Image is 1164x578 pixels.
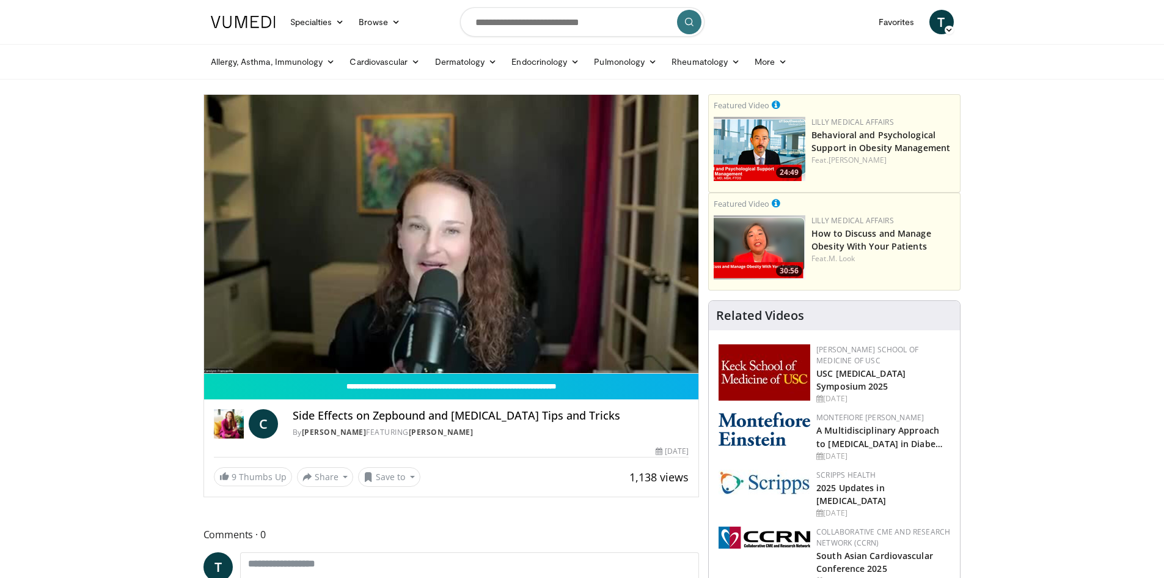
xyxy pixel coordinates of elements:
[351,10,408,34] a: Browse
[816,393,950,404] div: [DATE]
[211,16,276,28] img: VuMedi Logo
[747,50,794,74] a: More
[428,50,505,74] a: Dermatology
[719,527,810,549] img: a04ee3ba-8487-4636-b0fb-5e8d268f3737.png.150x105_q85_autocrop_double_scale_upscale_version-0.2.png
[302,427,367,437] a: [PERSON_NAME]
[816,527,950,548] a: Collaborative CME and Research Network (CCRN)
[719,412,810,446] img: b0142b4c-93a1-4b58-8f91-5265c282693c.png.150x105_q85_autocrop_double_scale_upscale_version-0.2.png
[929,10,954,34] a: T
[714,198,769,209] small: Featured Video
[816,344,918,366] a: [PERSON_NAME] School of Medicine of USC
[816,508,950,519] div: [DATE]
[811,129,950,154] a: Behavioral and Psychological Support in Obesity Management
[656,446,689,457] div: [DATE]
[358,467,420,487] button: Save to
[816,368,906,392] a: USC [MEDICAL_DATA] Symposium 2025
[776,167,802,178] span: 24:49
[714,117,805,181] a: 24:49
[816,550,933,574] a: South Asian Cardiovascular Conference 2025
[716,308,804,323] h4: Related Videos
[587,50,664,74] a: Pulmonology
[204,95,699,374] video-js: Video Player
[714,215,805,280] img: c98a6a29-1ea0-4bd5-8cf5-4d1e188984a7.png.150x105_q85_crop-smart_upscale.png
[871,10,922,34] a: Favorites
[816,451,950,462] div: [DATE]
[719,344,810,401] img: 7b941f1f-d101-407a-8bfa-07bd47db01ba.png.150x105_q85_autocrop_double_scale_upscale_version-0.2.jpg
[714,117,805,181] img: ba3304f6-7838-4e41-9c0f-2e31ebde6754.png.150x105_q85_crop-smart_upscale.png
[816,470,876,480] a: Scripps Health
[714,100,769,111] small: Featured Video
[232,471,236,483] span: 9
[719,470,810,495] img: c9f2b0b7-b02a-4276-a72a-b0cbb4230bc1.jpg.150x105_q85_autocrop_double_scale_upscale_version-0.2.jpg
[214,467,292,486] a: 9 Thumbs Up
[776,265,802,276] span: 30:56
[409,427,474,437] a: [PERSON_NAME]
[811,155,955,166] div: Feat.
[829,253,855,264] a: M. Look
[214,409,244,439] img: Dr. Carolynn Francavilla
[811,228,931,252] a: How to Discuss and Manage Obesity With Your Patients
[829,155,887,165] a: [PERSON_NAME]
[816,424,943,449] a: A Multidisciplinary Approach to [MEDICAL_DATA] in Diabe…
[664,50,747,74] a: Rheumatology
[816,482,886,506] a: 2025 Updates in [MEDICAL_DATA]
[714,215,805,280] a: 30:56
[811,215,894,226] a: Lilly Medical Affairs
[203,527,700,543] span: Comments 0
[816,412,924,423] a: Montefiore [PERSON_NAME]
[504,50,587,74] a: Endocrinology
[460,7,705,37] input: Search topics, interventions
[249,409,278,439] a: C
[811,117,894,127] a: Lilly Medical Affairs
[811,253,955,264] div: Feat.
[342,50,427,74] a: Cardiovascular
[629,470,689,484] span: 1,138 views
[293,409,689,423] h4: Side Effects on Zepbound and [MEDICAL_DATA] Tips and Tricks
[203,50,343,74] a: Allergy, Asthma, Immunology
[297,467,354,487] button: Share
[293,427,689,438] div: By FEATURING
[283,10,352,34] a: Specialties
